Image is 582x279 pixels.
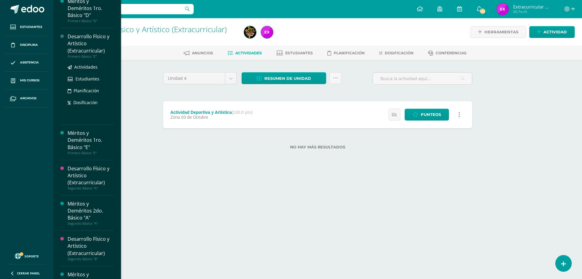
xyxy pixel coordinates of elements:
[334,51,365,55] span: Planificación
[235,51,262,55] span: Actividades
[20,43,38,47] span: Disciplina
[379,48,413,58] a: Dosificación
[428,48,467,58] a: Conferencias
[421,109,441,120] span: Punteos
[529,26,575,38] a: Actividad
[68,63,114,70] a: Actividades
[73,100,98,105] span: Dosificación
[68,165,114,190] a: Desarrollo Físico y Artístico (Extracurricular)Segundo Básico "A"
[74,88,99,94] span: Planificación
[497,3,509,15] img: 15a074f41613a7f727dddaabd9de4821.png
[544,26,567,38] span: Actividad
[5,36,48,54] a: Disciplina
[68,236,114,261] a: Desarrollo Físico y Artístico (Extracurricular)Segundo Básico "B"
[479,8,486,15] span: 135
[20,78,39,83] span: Mis cursos
[20,96,36,101] span: Archivos
[68,221,114,226] div: Segundo Básico "A"
[68,130,114,155] a: Méritos y Deméritos 1ro. Básico "E"Primero Básico "E"
[68,236,114,257] div: Desarrollo Físico y Artístico (Extracurricular)
[192,51,213,55] span: Anuncios
[168,73,220,84] span: Unidad 4
[68,54,114,59] div: Primero Básico "E"
[5,72,48,90] a: Mis cursos
[68,87,114,94] a: Planificación
[405,109,449,121] a: Punteos
[7,252,46,260] a: Soporte
[163,145,472,149] label: No hay más resultados
[513,9,550,14] span: Mi Perfil
[327,48,365,58] a: Planificación
[17,271,40,275] span: Cerrar panel
[242,72,326,84] a: Resumen de unidad
[261,26,273,38] img: 15a074f41613a7f727dddaabd9de4821.png
[470,26,526,38] a: Herramientas
[244,26,256,38] img: 51daec255f9cabefddb2cff9a8f95120.png
[276,48,313,58] a: Estudiantes
[75,76,99,82] span: Estudiantes
[68,200,114,226] a: Méritos y Deméritos 2do. Básico "A"Segundo Básico "A"
[484,26,518,38] span: Herramientas
[76,33,237,39] div: Primero Básico 'D'
[25,254,39,258] span: Soporte
[5,54,48,72] a: Asistencia
[68,99,114,106] a: Dosificación
[436,51,467,55] span: Conferencias
[68,130,114,151] div: Méritos y Deméritos 1ro. Básico "E"
[68,19,114,23] div: Primero Básico "D"
[285,51,313,55] span: Estudiantes
[76,25,237,33] h1: Desarrollo Físico y Artístico (Extracurricular)
[228,48,262,58] a: Actividades
[68,75,114,82] a: Estudiantes
[170,110,253,115] div: Actividad Deportiva y Artística
[68,165,114,186] div: Desarrollo Físico y Artístico (Extracurricular)
[513,4,550,10] span: Extracurricular Música
[373,73,472,84] input: Busca la actividad aquí...
[74,64,98,70] span: Actividades
[20,25,42,29] span: Estudiantes
[181,115,208,120] span: 03 de Octubre
[170,115,180,120] span: Zona
[184,48,213,58] a: Anuncios
[5,18,48,36] a: Estudiantes
[20,60,39,65] span: Asistencia
[68,200,114,221] div: Méritos y Deméritos 2do. Básico "A"
[76,24,227,34] a: Desarrollo Físico y Artístico (Extracurricular)
[68,33,114,58] a: Desarrollo Físico y Artístico (Extracurricular)Primero Básico "E"
[385,51,413,55] span: Dosificación
[163,73,236,84] a: Unidad 4
[68,151,114,155] div: Primero Básico "E"
[68,257,114,261] div: Segundo Básico "B"
[264,73,311,84] span: Resumen de unidad
[232,110,253,115] strong: (100.0 pts)
[57,4,194,14] input: Busca un usuario...
[68,186,114,190] div: Segundo Básico "A"
[5,90,48,107] a: Archivos
[68,33,114,54] div: Desarrollo Físico y Artístico (Extracurricular)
